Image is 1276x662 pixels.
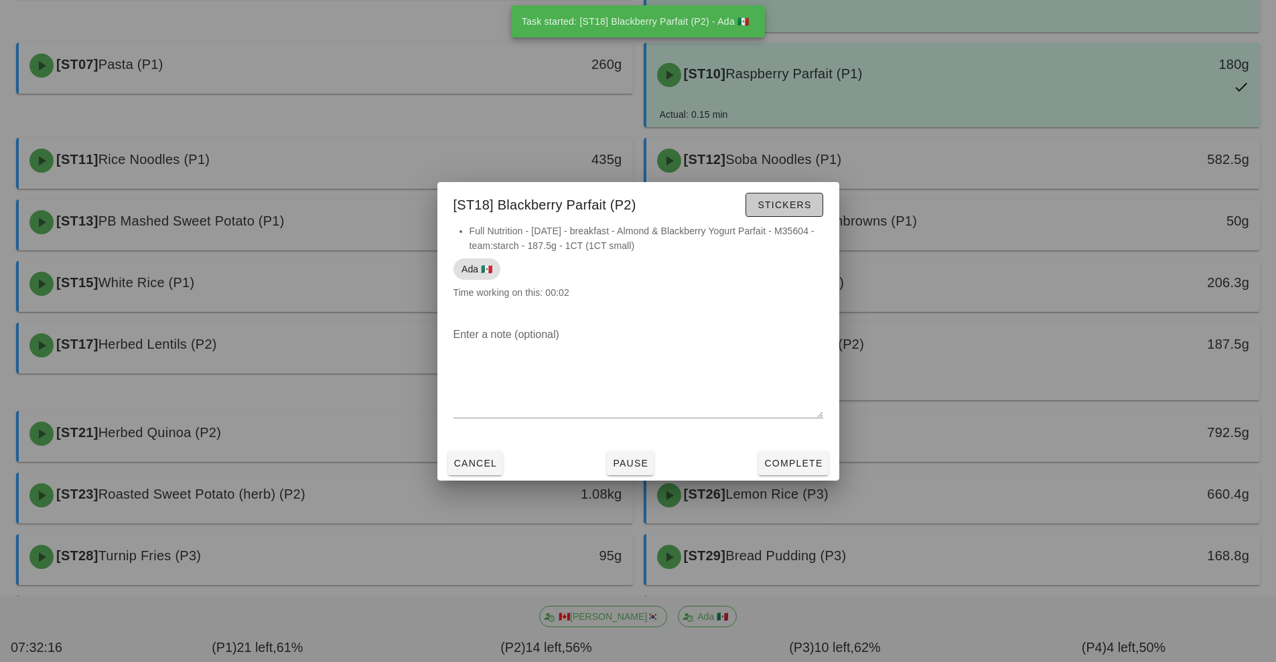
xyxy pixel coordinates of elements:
span: Pause [612,458,648,469]
button: Complete [758,451,828,475]
div: [ST18] Blackberry Parfait (P2) [437,182,839,224]
li: Full Nutrition - [DATE] - breakfast - Almond & Blackberry Yogurt Parfait - M35604 - team:starch -... [470,224,823,253]
span: Ada 🇲🇽 [462,258,492,280]
button: Pause [607,451,654,475]
span: Stickers [757,199,811,210]
div: Time working on this: 00:02 [437,224,839,313]
div: Task started: [ST18] Blackberry Parfait (P2) - Ada 🇲🇽 [511,5,760,37]
span: Complete [764,458,823,469]
span: Cancel [453,458,498,469]
button: Cancel [448,451,503,475]
button: Stickers [746,193,823,217]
